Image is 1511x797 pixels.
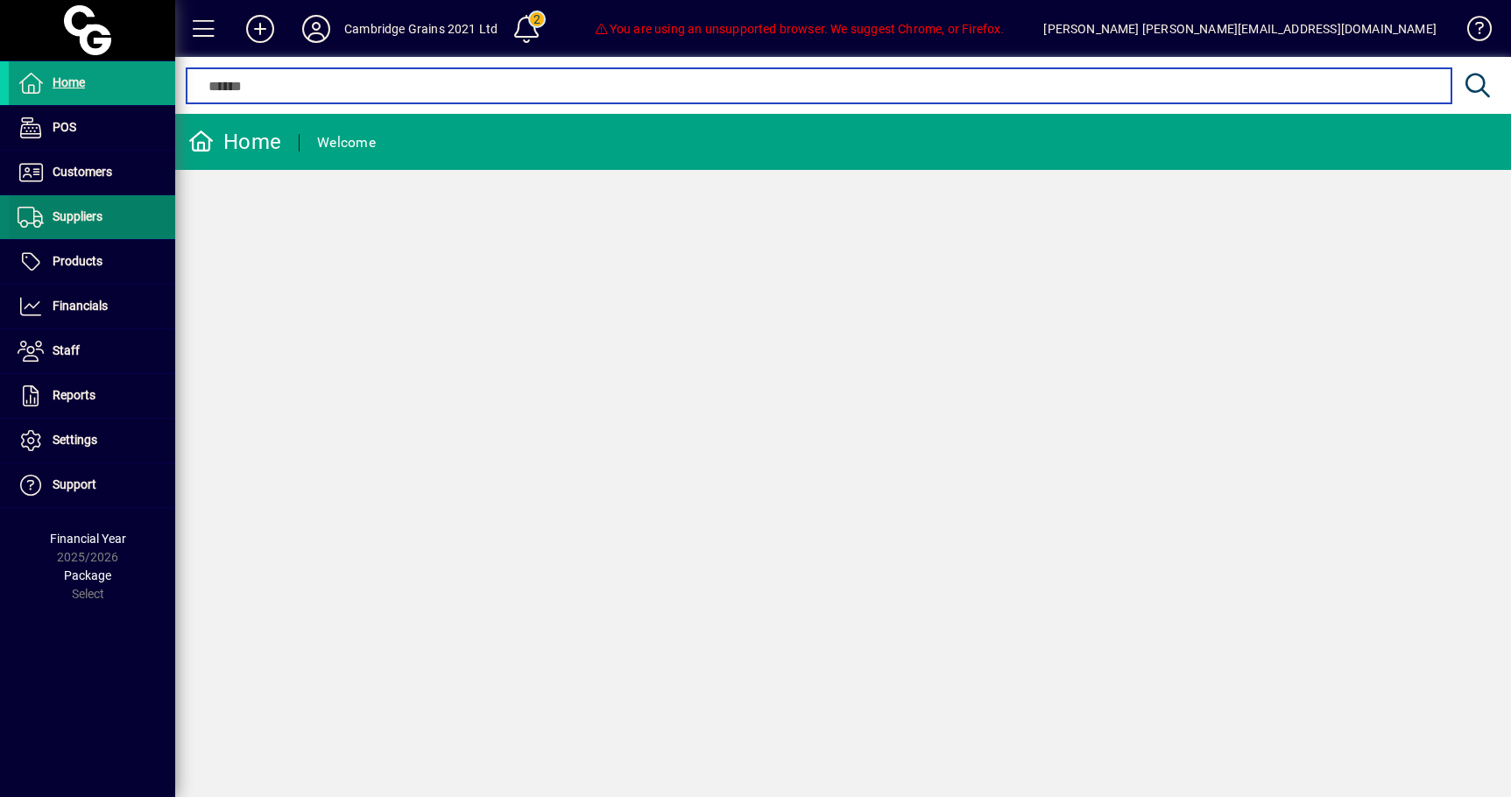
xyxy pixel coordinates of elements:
[53,433,97,447] span: Settings
[53,209,102,223] span: Suppliers
[1454,4,1489,60] a: Knowledge Base
[53,299,108,313] span: Financials
[9,374,175,418] a: Reports
[53,254,102,268] span: Products
[1043,15,1437,43] div: [PERSON_NAME] [PERSON_NAME][EMAIL_ADDRESS][DOMAIN_NAME]
[50,532,126,546] span: Financial Year
[53,165,112,179] span: Customers
[53,388,95,402] span: Reports
[9,151,175,194] a: Customers
[9,285,175,328] a: Financials
[9,106,175,150] a: POS
[53,75,85,89] span: Home
[317,129,376,157] div: Welcome
[344,15,498,43] div: Cambridge Grains 2021 Ltd
[9,463,175,507] a: Support
[9,329,175,373] a: Staff
[9,419,175,462] a: Settings
[53,477,96,491] span: Support
[9,240,175,284] a: Products
[64,568,111,582] span: Package
[288,13,344,45] button: Profile
[53,120,76,134] span: POS
[9,195,175,239] a: Suppliers
[232,13,288,45] button: Add
[594,22,1004,36] span: You are using an unsupported browser. We suggest Chrome, or Firefox.
[188,128,281,156] div: Home
[53,343,80,357] span: Staff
